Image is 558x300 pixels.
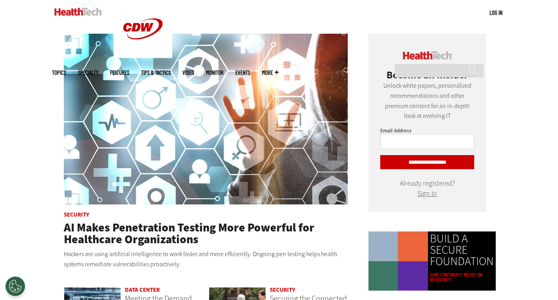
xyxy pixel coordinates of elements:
p: Hackers are using artificial intelligence to work faster and more efficiently. Ongoing pen testin... [64,249,348,269]
span: Become an Insider [386,68,468,81]
a: Care continuity relies on resiliency. [430,272,494,282]
span: Topics [52,70,66,76]
a: Healthcare and hacking concept [64,34,348,206]
a: Events [235,70,250,76]
a: Sign In [417,189,437,198]
label: Email Address [380,127,412,134]
a: Security [64,211,89,219]
div: Cookies Settings [5,277,25,296]
img: Home [54,8,102,16]
a: AI Makes Penetration Testing More Powerful for Healthcare Organizations [64,220,314,247]
a: Video [182,70,194,76]
a: Tips & Tactics [141,70,171,76]
a: MonITor [206,70,224,76]
div: Already registered? [380,181,474,196]
a: CDW [114,52,172,60]
a: Data Center [125,286,160,294]
span: Specialty [78,70,98,76]
a: Features [110,70,129,76]
img: Colorful animated shapes [368,231,428,291]
div: User menu [489,9,502,17]
a: BUILD A SECURE FOUNDATION [430,233,494,267]
p: Unlock white papers, personalized recommendations and other premium content for an in-depth look ... [380,81,474,121]
a: Security [270,286,295,294]
button: Open Preferences [5,277,25,296]
img: Healthcare and hacking concept [64,34,348,204]
a: Log in [489,9,502,16]
span: More [262,70,278,76]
